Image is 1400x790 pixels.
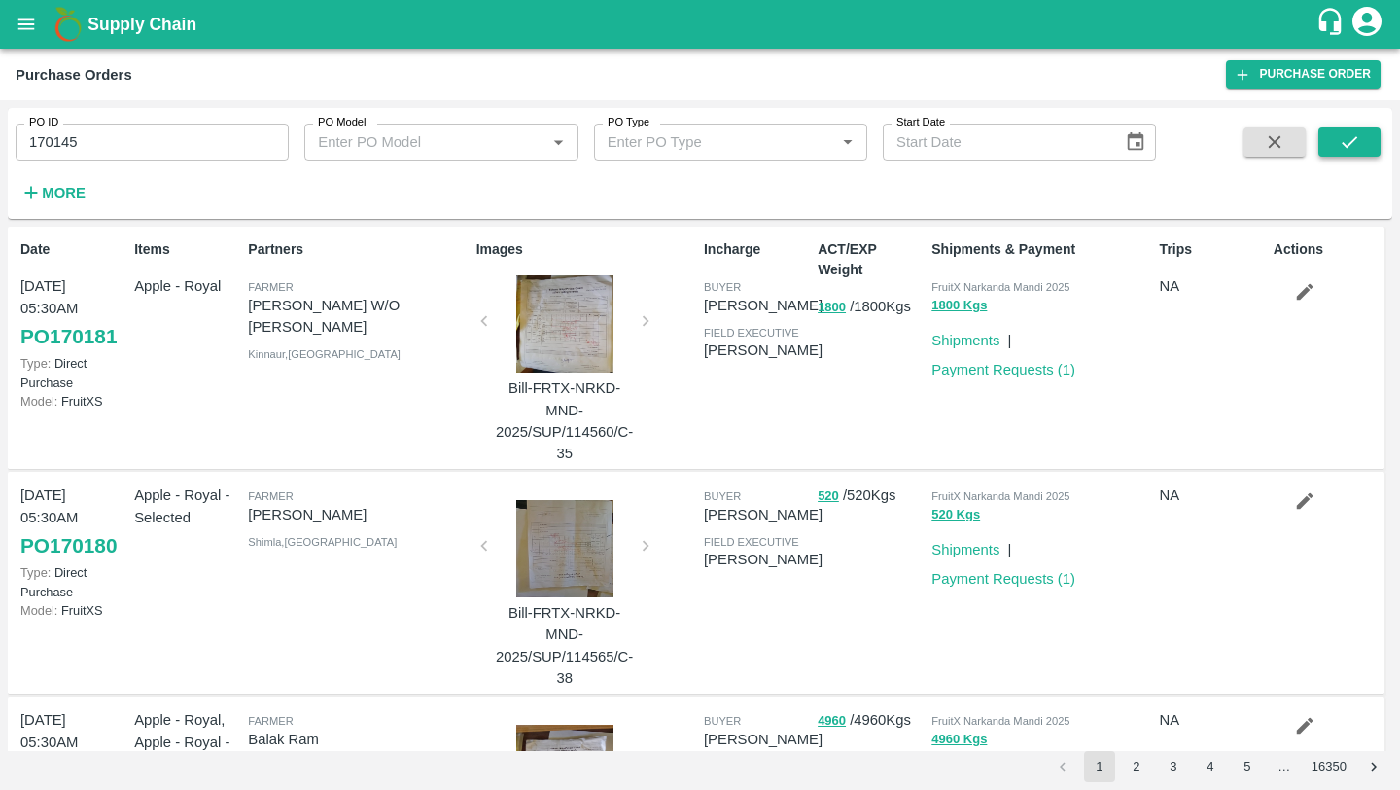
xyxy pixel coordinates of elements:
[931,281,1069,293] span: FruitX Narkanda Mandi 2025
[248,536,397,548] span: Shimla , [GEOGRAPHIC_DATA]
[545,129,571,155] button: Open
[704,295,822,316] p: [PERSON_NAME]
[20,709,126,753] p: [DATE] 05:30AM
[16,176,90,209] button: More
[476,239,696,260] p: Images
[20,275,126,319] p: [DATE] 05:30AM
[20,392,126,411] p: FruitXS
[931,715,1069,727] span: FruitX Narkanda Mandi 2025
[134,709,240,774] p: Apple - Royal, Apple - Royal - Selected
[1160,709,1266,731] p: NA
[931,239,1151,260] p: Shipments & Payment
[931,729,987,751] button: 4960 Kgs
[1358,751,1389,782] button: Go to next page
[4,2,49,47] button: open drawer
[818,297,846,319] button: 1800
[1044,751,1392,782] nav: pagination navigation
[704,729,822,750] p: [PERSON_NAME]
[818,710,846,733] button: 4960
[20,601,126,620] p: FruitXS
[134,239,240,260] p: Items
[248,490,293,502] span: Farmer
[1158,751,1189,782] button: Go to page 3
[835,129,860,155] button: Open
[20,354,126,391] p: Direct Purchase
[704,504,822,525] p: [PERSON_NAME]
[608,115,649,130] label: PO Type
[20,239,126,260] p: Date
[248,715,293,727] span: Farmer
[1306,751,1352,782] button: Go to page 16350
[704,327,799,339] span: field executive
[931,504,980,526] button: 520 Kgs
[1315,7,1349,42] div: customer-support
[49,5,87,44] img: logo
[248,239,468,260] p: Partners
[87,15,196,34] b: Supply Chain
[248,504,468,525] p: [PERSON_NAME]
[20,319,117,354] a: PO170181
[1195,751,1226,782] button: Go to page 4
[1160,275,1266,297] p: NA
[248,348,401,360] span: Kinnaur , [GEOGRAPHIC_DATA]
[1160,239,1266,260] p: Trips
[704,490,741,502] span: buyer
[818,239,924,280] p: ACT/EXP Weight
[818,709,924,732] p: / 4960 Kgs
[999,322,1011,351] div: |
[248,281,293,293] span: Farmer
[492,602,638,689] p: Bill-FRTX-NRKD-MND-2025/SUP/114565/C-38
[248,729,468,750] p: Balak Ram
[931,490,1069,502] span: FruitX Narkanda Mandi 2025
[248,295,468,339] p: [PERSON_NAME] W/O [PERSON_NAME]
[1232,751,1263,782] button: Go to page 5
[134,275,240,297] p: Apple - Royal
[492,377,638,464] p: Bill-FRTX-NRKD-MND-2025/SUP/114560/C-35
[1269,758,1300,776] div: …
[1349,4,1384,45] div: account of current user
[20,356,51,371] span: Type:
[1274,239,1380,260] p: Actions
[134,485,240,528] p: Apple - Royal - Selected
[16,124,289,161] input: Enter PO ID
[704,715,741,727] span: buyer
[20,528,117,563] a: PO170180
[20,394,57,409] span: Model:
[818,296,924,318] p: / 1800 Kgs
[704,239,810,260] p: Incharge
[1226,60,1381,89] a: Purchase Order
[20,603,57,618] span: Model:
[1121,751,1152,782] button: Go to page 2
[1117,124,1154,161] button: Choose date
[704,340,822,361] p: [PERSON_NAME]
[1160,485,1266,506] p: NA
[883,124,1109,161] input: Start Date
[310,129,540,155] input: Enter PO Model
[42,185,86,200] strong: More
[704,536,799,548] span: field executive
[999,531,1011,560] div: |
[931,333,999,348] a: Shipments
[931,362,1075,377] a: Payment Requests (1)
[818,485,924,507] p: / 520 Kgs
[818,485,839,508] button: 520
[931,295,987,317] button: 1800 Kgs
[704,549,822,570] p: [PERSON_NAME]
[600,129,829,155] input: Enter PO Type
[931,571,1075,587] a: Payment Requests (1)
[1084,751,1115,782] button: page 1
[931,542,999,557] a: Shipments
[896,115,945,130] label: Start Date
[704,281,741,293] span: buyer
[318,115,367,130] label: PO Model
[20,563,126,600] p: Direct Purchase
[29,115,58,130] label: PO ID
[16,62,132,88] div: Purchase Orders
[87,11,1315,38] a: Supply Chain
[20,485,126,528] p: [DATE] 05:30AM
[20,565,51,580] span: Type:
